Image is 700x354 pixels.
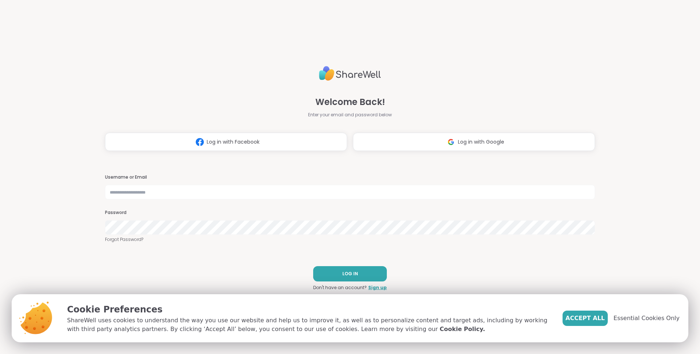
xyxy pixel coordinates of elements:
[319,63,381,84] img: ShareWell Logo
[614,314,680,323] span: Essential Cookies Only
[207,138,260,146] span: Log in with Facebook
[105,236,595,243] a: Forgot Password?
[313,284,367,291] span: Don't have an account?
[563,311,608,326] button: Accept All
[313,266,387,281] button: LOG IN
[444,135,458,149] img: ShareWell Logomark
[565,314,605,323] span: Accept All
[458,138,504,146] span: Log in with Google
[353,133,595,151] button: Log in with Google
[105,133,347,151] button: Log in with Facebook
[308,112,392,118] span: Enter your email and password below
[368,284,387,291] a: Sign up
[67,316,551,334] p: ShareWell uses cookies to understand the way you use our website and help us to improve it, as we...
[105,210,595,216] h3: Password
[342,271,358,277] span: LOG IN
[193,135,207,149] img: ShareWell Logomark
[315,96,385,109] span: Welcome Back!
[67,303,551,316] p: Cookie Preferences
[105,174,595,180] h3: Username or Email
[440,325,485,334] a: Cookie Policy.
